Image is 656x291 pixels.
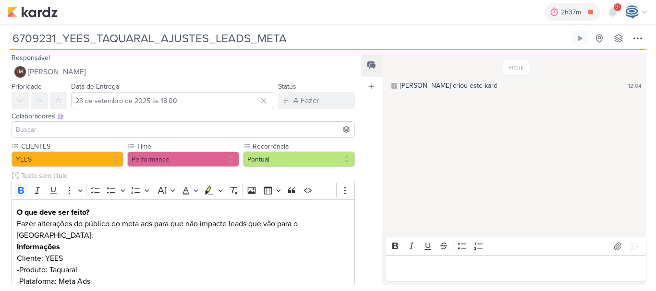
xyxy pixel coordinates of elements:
[17,264,350,276] p: -Produto: Taquaral
[71,92,274,109] input: Select a date
[12,181,355,199] div: Editor toolbar
[14,124,352,135] input: Buscar
[12,54,50,62] label: Responsável
[12,111,355,121] div: Colaboradores
[17,218,350,241] p: Fazer alterações do público do meta ads para que não impacte leads que vão para o [GEOGRAPHIC_DATA].
[278,82,296,91] label: Status
[12,151,123,167] button: YEES
[17,70,23,75] p: IM
[252,141,355,151] label: Recorrência
[20,141,123,151] label: CLIENTES
[10,30,570,47] input: Kard Sem Título
[136,141,239,151] label: Time
[17,276,350,287] p: -Plataforma: Meta Ads
[17,208,89,217] strong: O que deve ser feito?
[14,66,26,78] div: Isabella Machado Guimarães
[561,7,584,17] div: 2h37m
[576,35,584,42] div: Ligar relógio
[12,63,355,81] button: IM [PERSON_NAME]
[17,242,60,252] strong: Informações
[293,95,319,106] div: A Fazer
[278,92,355,109] button: A Fazer
[17,253,350,264] p: Cliente: YEES
[386,255,646,281] div: Editor editing area: main
[12,82,42,91] label: Prioridade
[127,151,239,167] button: Performance
[8,6,58,18] img: kardz.app
[628,81,642,90] div: 12:04
[400,81,498,91] div: [PERSON_NAME] criou este kard
[615,3,620,11] span: 9+
[625,5,639,19] img: Caroline Traven De Andrade
[19,171,355,181] input: Texto sem título
[243,151,355,167] button: Pontual
[28,66,86,78] span: [PERSON_NAME]
[386,237,646,256] div: Editor toolbar
[71,82,119,91] label: Data de Entrega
